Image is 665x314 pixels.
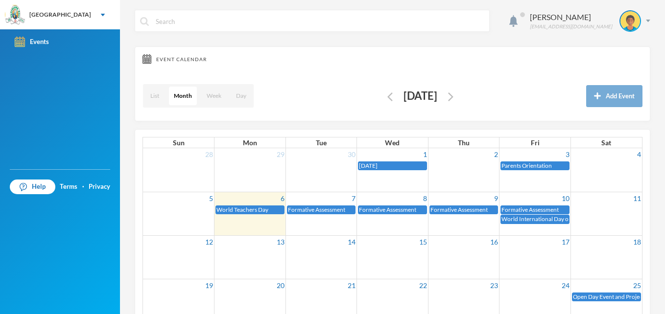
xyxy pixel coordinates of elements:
[445,90,456,102] button: Edit
[82,182,84,192] div: ·
[620,11,640,31] img: STUDENT
[202,87,226,105] button: Week
[531,138,540,147] span: Fri
[586,85,642,107] button: Add Event
[347,236,356,248] a: 14
[430,206,488,213] span: Formative Assessment
[359,162,378,169] span: [DATE]
[572,292,641,302] a: Open Day Event and Projects Exhibition
[429,205,499,215] a: Formative Assessment
[231,87,251,105] button: Day
[142,54,642,64] div: Event Calendar
[489,279,499,292] a: 23
[601,138,611,147] span: Sat
[359,206,416,213] span: Formative Assessment
[280,192,285,204] a: 6
[316,138,327,147] span: Tue
[288,206,345,213] span: Formative Assessment
[422,192,428,204] a: 8
[155,10,484,32] input: Search
[169,87,197,105] button: Month
[500,161,570,171] a: Parents Orientation
[418,236,428,248] a: 15
[351,192,356,204] a: 7
[396,87,445,106] div: [DATE]
[204,236,214,248] a: 12
[501,206,559,213] span: Formative Assessment
[89,182,110,192] a: Privacy
[385,138,400,147] span: Wed
[636,148,642,160] a: 4
[145,87,164,105] button: List
[501,162,552,169] span: Parents Orientation
[418,279,428,292] a: 22
[422,148,428,160] a: 1
[347,148,356,160] a: 30
[276,279,285,292] a: 20
[60,182,77,192] a: Terms
[384,90,396,102] button: Edit
[530,11,612,23] div: [PERSON_NAME]
[565,148,570,160] a: 3
[15,37,49,47] div: Events
[347,279,356,292] a: 21
[561,236,570,248] a: 17
[493,192,499,204] a: 9
[632,192,642,204] a: 11
[500,215,570,224] a: World International Day of the Girl Child
[632,279,642,292] a: 25
[204,279,214,292] a: 19
[561,279,570,292] a: 24
[5,5,25,25] img: logo
[493,148,499,160] a: 2
[530,23,612,30] div: [EMAIL_ADDRESS][DOMAIN_NAME]
[29,10,91,19] div: [GEOGRAPHIC_DATA]
[358,161,427,171] a: [DATE]
[173,138,185,147] span: Sun
[243,138,257,147] span: Mon
[458,138,470,147] span: Thu
[501,215,605,223] span: World International Day of the Girl Child
[276,148,285,160] a: 29
[500,205,570,215] a: Formative Assessment
[208,192,214,204] a: 5
[287,205,356,215] a: Formative Assessment
[215,205,285,215] a: World Teachers Day
[632,236,642,248] a: 18
[140,17,149,26] img: search
[276,236,285,248] a: 13
[204,148,214,160] a: 28
[561,192,570,204] a: 10
[489,236,499,248] a: 16
[358,205,427,215] a: Formative Assessment
[10,179,55,194] a: Help
[216,206,268,213] span: World Teachers Day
